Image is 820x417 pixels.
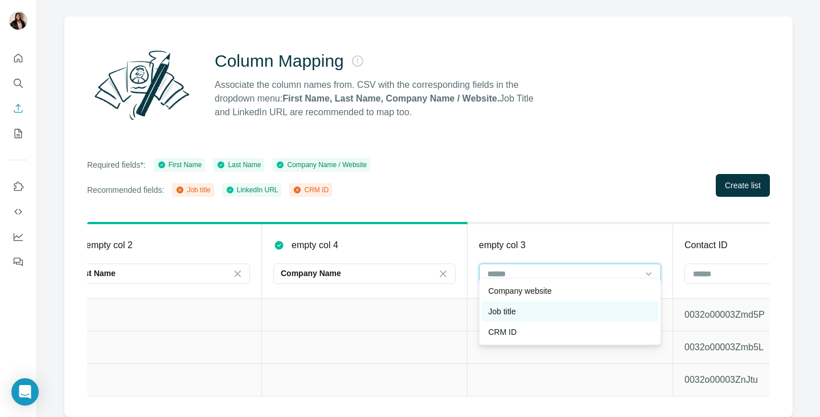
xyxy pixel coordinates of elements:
p: empty col 4 [292,238,338,252]
button: Use Surfe on LinkedIn [9,176,27,197]
button: Search [9,73,27,94]
button: Use Surfe API [9,201,27,222]
span: Create list [725,180,761,191]
button: Quick start [9,48,27,68]
div: Last Name [216,160,261,170]
div: First Name [157,160,202,170]
img: Surfe Illustration - Column Mapping [87,44,196,126]
p: Company Name [281,268,341,279]
div: Company Name / Website [276,160,367,170]
div: LinkedIn URL [225,185,278,195]
img: Avatar [9,11,27,30]
p: CRM ID [489,326,517,338]
div: Job title [175,185,210,195]
strong: First Name, Last Name, Company Name / Website. [282,94,499,103]
p: Job title [489,306,516,317]
div: CRM ID [293,185,329,195]
button: Feedback [9,252,27,272]
button: Enrich CSV [9,98,27,119]
button: Dashboard [9,226,27,247]
button: Create list [716,174,770,197]
div: Open Intercom Messenger [11,378,39,406]
h2: Column Mapping [215,51,344,71]
p: Associate the column names from. CSV with the corresponding fields in the dropdown menu: Job Titl... [215,78,544,119]
p: Recommended fields: [87,184,164,196]
button: My lists [9,123,27,144]
p: Company website [489,285,552,297]
p: empty col 2 [86,238,133,252]
p: empty col 3 [479,238,526,252]
p: Contact ID [684,238,728,252]
p: Required fields*: [87,159,146,171]
p: Last Name [75,268,116,279]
